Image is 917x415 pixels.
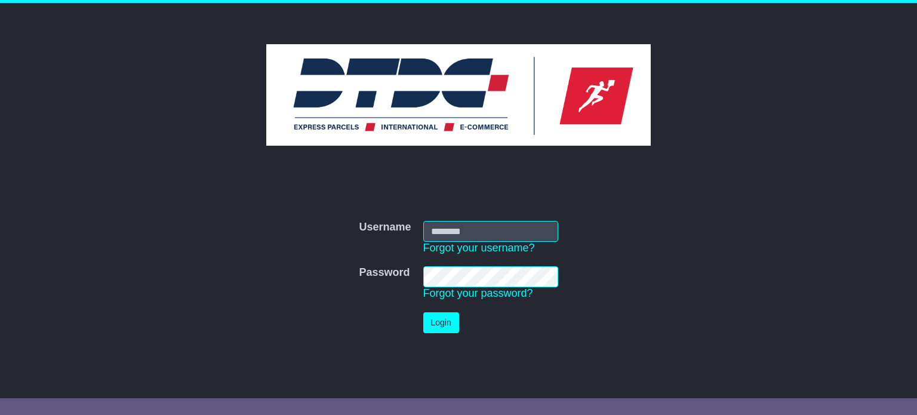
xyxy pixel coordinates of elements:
[423,287,533,299] a: Forgot your password?
[423,242,535,254] a: Forgot your username?
[359,266,410,279] label: Password
[266,44,651,146] img: DTDC Australia
[423,312,459,333] button: Login
[359,221,411,234] label: Username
